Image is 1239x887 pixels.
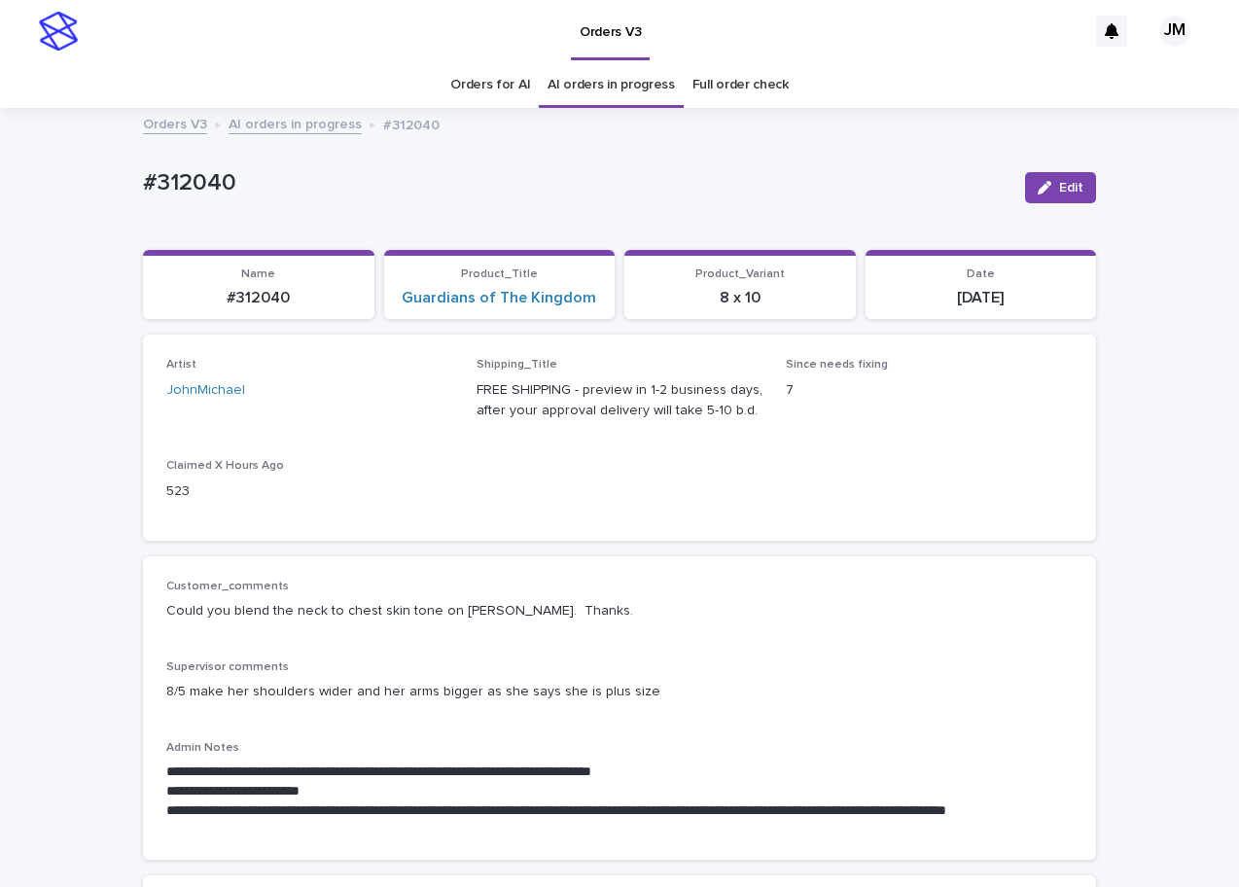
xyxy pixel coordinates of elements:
[636,289,844,307] p: 8 x 10
[166,581,289,592] span: Customer_comments
[477,359,557,371] span: Shipping_Title
[143,169,1009,197] p: #312040
[695,268,785,280] span: Product_Variant
[877,289,1085,307] p: [DATE]
[786,359,888,371] span: Since needs fixing
[166,661,289,673] span: Supervisor comments
[166,380,245,401] a: JohnMichael
[548,62,675,108] a: AI orders in progress
[166,481,453,502] p: 523
[241,268,275,280] span: Name
[166,601,1073,621] p: Could you blend the neck to chest skin tone on [PERSON_NAME]. Thanks.
[166,742,239,754] span: Admin Notes
[143,112,207,134] a: Orders V3
[383,113,440,134] p: #312040
[786,380,1073,401] p: 7
[39,12,78,51] img: stacker-logo-s-only.png
[692,62,789,108] a: Full order check
[477,380,763,421] p: FREE SHIPPING - preview in 1-2 business days, after your approval delivery will take 5-10 b.d.
[166,460,284,472] span: Claimed X Hours Ago
[461,268,538,280] span: Product_Title
[1025,172,1096,203] button: Edit
[1059,181,1083,195] span: Edit
[1159,16,1190,47] div: JM
[967,268,995,280] span: Date
[402,289,596,307] a: Guardians of The Kingdom
[450,62,530,108] a: Orders for AI
[166,359,196,371] span: Artist
[229,112,362,134] a: AI orders in progress
[155,289,363,307] p: #312040
[166,682,1073,702] p: 8/5 make her shoulders wider and her arms bigger as she says she is plus size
